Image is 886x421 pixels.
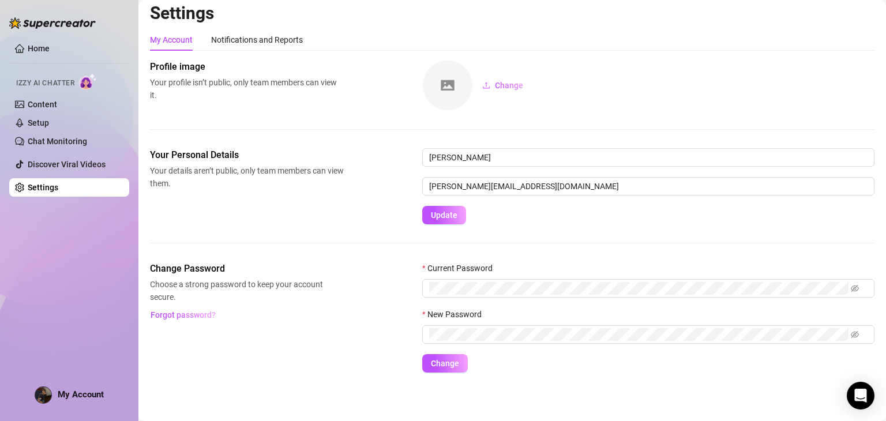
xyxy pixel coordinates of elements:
[150,76,344,102] span: Your profile isn’t public, only team members can view it.
[28,118,49,127] a: Setup
[431,359,459,368] span: Change
[79,73,97,90] img: AI Chatter
[422,308,489,321] label: New Password
[429,282,849,295] input: Current Password
[28,100,57,109] a: Content
[150,306,216,324] button: Forgot password?
[851,330,859,339] span: eye-invisible
[28,183,58,192] a: Settings
[211,33,303,46] div: Notifications and Reports
[423,61,472,110] img: square-placeholder.png
[431,210,457,220] span: Update
[35,387,51,403] img: ACg8ocLLgP21HzmgPBwyc8ozF7xVPg0ex8m7eRqYPRcyQonOe0yH6YI=s96-c
[150,33,193,46] div: My Account
[150,60,344,74] span: Profile image
[422,148,874,167] input: Enter name
[847,382,874,409] div: Open Intercom Messenger
[151,310,216,319] span: Forgot password?
[16,78,74,89] span: Izzy AI Chatter
[28,44,50,53] a: Home
[150,2,874,24] h2: Settings
[473,76,532,95] button: Change
[9,17,96,29] img: logo-BBDzfeDw.svg
[150,262,344,276] span: Change Password
[851,284,859,292] span: eye-invisible
[150,164,344,190] span: Your details aren’t public, only team members can view them.
[150,278,344,303] span: Choose a strong password to keep your account secure.
[422,262,500,275] label: Current Password
[58,389,104,400] span: My Account
[150,148,344,162] span: Your Personal Details
[422,354,468,373] button: Change
[495,81,523,90] span: Change
[422,177,874,196] input: Enter new email
[28,137,87,146] a: Chat Monitoring
[482,81,490,89] span: upload
[429,328,849,341] input: New Password
[422,206,466,224] button: Update
[28,160,106,169] a: Discover Viral Videos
